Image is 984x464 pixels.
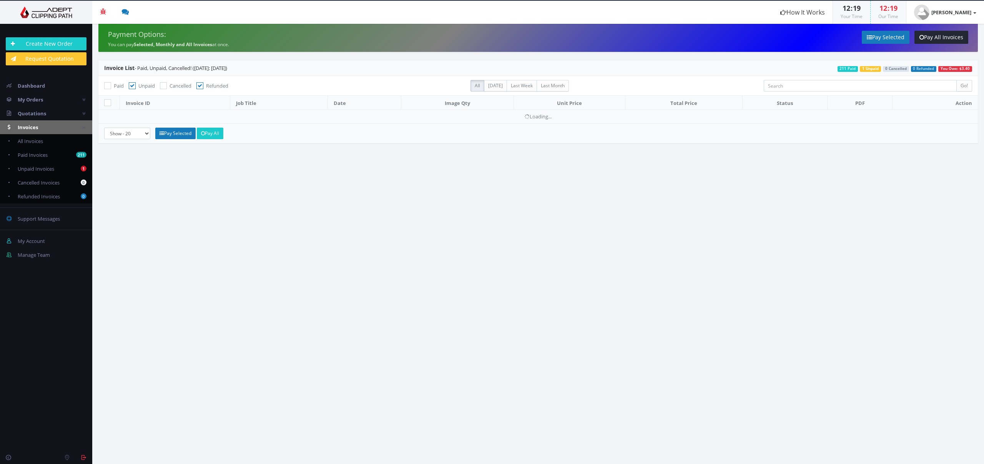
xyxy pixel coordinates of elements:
label: Last Week [507,80,537,91]
span: 19 [890,3,898,13]
span: Manage Team [18,251,50,258]
small: You can pay at once. [108,41,229,48]
span: My Account [18,238,45,244]
span: 211 Paid [838,66,858,72]
a: Request Quotation [6,52,86,65]
span: : [887,3,890,13]
span: 12 [843,3,850,13]
a: Pay All [197,128,223,139]
a: [PERSON_NAME] [906,1,984,24]
a: Pay Selected [155,128,196,139]
span: : [850,3,853,13]
span: Invoice List [104,64,135,72]
b: 0 [81,180,86,185]
span: My Orders [18,96,43,103]
span: Cancelled Invoices [18,179,60,186]
td: Loading... [98,110,978,123]
a: Pay All Invoices [914,31,968,44]
th: Status [743,96,828,110]
span: Refunded Invoices [18,193,60,200]
span: Paid Invoices [18,151,48,158]
label: All [470,80,484,91]
span: You Owe: $3.40 [938,66,972,72]
span: 1 Unpaid [860,66,881,72]
th: Invoice ID [120,96,230,110]
span: 12 [879,3,887,13]
span: Cancelled [170,82,191,89]
a: Create New Order [6,37,86,50]
span: 0 Refunded [911,66,937,72]
th: Image Qty [401,96,514,110]
h4: Payment Options: [108,31,532,38]
span: - Paid, Unpaid, Cancelled! ([DATE]: [DATE]) [104,65,227,72]
b: 211 [76,152,86,158]
th: Job Title [230,96,328,110]
span: Quotations [18,110,46,117]
small: Our Time [878,13,898,20]
a: How It Works [773,1,833,24]
label: Last Month [537,80,569,91]
b: 0 [81,193,86,199]
img: Adept Graphics [6,7,86,18]
span: All Invoices [18,138,43,145]
label: [DATE] [484,80,507,91]
input: Go! [956,80,972,91]
img: user_default.jpg [914,5,929,20]
b: 1 [81,166,86,171]
a: Pay Selected [862,31,909,44]
th: Date [328,96,401,110]
span: Support Messages [18,215,60,222]
span: Paid [114,82,124,89]
input: Search [764,80,957,91]
th: PDF [827,96,892,110]
th: Action [893,96,978,110]
th: Unit Price [514,96,625,110]
span: 19 [853,3,861,13]
strong: [PERSON_NAME] [931,9,971,16]
span: Unpaid [138,82,155,89]
span: 0 Cancelled [883,66,909,72]
th: Total Price [625,96,742,110]
span: Invoices [18,124,38,131]
strong: Selected, Monthly and All Invoices [134,41,212,48]
small: Your Time [841,13,863,20]
span: Dashboard [18,82,45,89]
span: Refunded [206,82,228,89]
span: Unpaid Invoices [18,165,54,172]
